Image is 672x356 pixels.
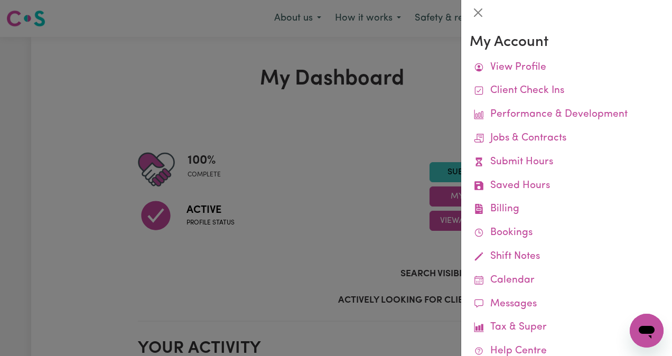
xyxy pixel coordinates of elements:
[470,4,487,21] button: Close
[470,316,664,340] a: Tax & Super
[470,293,664,316] a: Messages
[470,103,664,127] a: Performance & Development
[470,174,664,198] a: Saved Hours
[630,314,664,348] iframe: Button to launch messaging window
[470,127,664,151] a: Jobs & Contracts
[470,245,664,269] a: Shift Notes
[470,151,664,174] a: Submit Hours
[470,221,664,245] a: Bookings
[470,269,664,293] a: Calendar
[470,34,664,52] h3: My Account
[470,79,664,103] a: Client Check Ins
[470,198,664,221] a: Billing
[470,56,664,80] a: View Profile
